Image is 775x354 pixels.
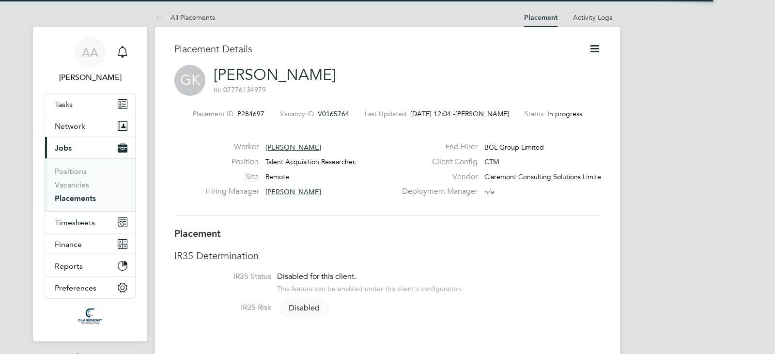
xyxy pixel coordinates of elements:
[45,255,135,277] button: Reports
[45,212,135,233] button: Timesheets
[205,142,259,152] label: Worker
[55,194,96,203] a: Placements
[55,262,83,271] span: Reports
[525,109,543,118] label: Status
[396,186,478,197] label: Deployment Manager
[78,308,102,324] img: claremontconsulting1-logo-retina.png
[55,180,89,189] a: Vacancies
[174,303,271,313] label: IR35 Risk
[237,109,264,118] span: P284697
[193,109,233,118] label: Placement ID
[484,143,544,152] span: BGL Group Limited
[55,122,85,131] span: Network
[155,13,215,22] a: All Placements
[280,109,314,118] label: Vacancy ID
[277,272,356,281] span: Disabled for this client.
[265,187,321,196] span: [PERSON_NAME]
[547,109,582,118] span: In progress
[55,100,73,109] span: Tasks
[484,187,494,196] span: n/a
[277,282,463,293] div: This feature can be enabled under this client's configuration.
[484,172,605,181] span: Claremont Consulting Solutions Limited
[45,37,136,83] a: AA[PERSON_NAME]
[55,167,87,176] a: Positions
[455,109,509,118] span: [PERSON_NAME]
[174,65,205,96] span: GK
[45,158,135,211] div: Jobs
[82,46,98,59] span: AA
[318,109,349,118] span: V0165764
[45,233,135,255] button: Finance
[174,43,574,55] h3: Placement Details
[55,240,82,249] span: Finance
[45,308,136,324] a: Go to home page
[573,13,612,22] a: Activity Logs
[45,137,135,158] button: Jobs
[205,157,259,167] label: Position
[484,157,499,166] span: CTM
[396,172,478,182] label: Vendor
[396,157,478,167] label: Client Config
[265,172,289,181] span: Remote
[410,109,455,118] span: [DATE] 12:04 -
[205,186,259,197] label: Hiring Manager
[265,157,356,166] span: Talent Acquisition Researcher.
[524,14,558,22] a: Placement
[45,72,136,83] span: Afzal Ahmed
[174,249,601,262] h3: IR35 Determination
[33,27,147,341] nav: Main navigation
[55,218,95,227] span: Timesheets
[365,109,406,118] label: Last Updated
[396,142,478,152] label: End Hirer
[214,65,336,84] a: [PERSON_NAME]
[265,143,321,152] span: [PERSON_NAME]
[45,93,135,115] a: Tasks
[45,115,135,137] button: Network
[214,85,266,94] span: m: 07776134979
[279,298,329,318] span: Disabled
[174,272,271,282] label: IR35 Status
[205,172,259,182] label: Site
[174,228,221,239] b: Placement
[55,283,96,292] span: Preferences
[45,277,135,298] button: Preferences
[55,143,72,153] span: Jobs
